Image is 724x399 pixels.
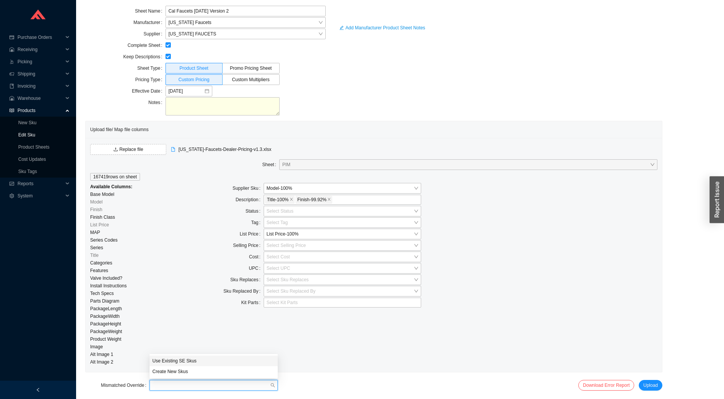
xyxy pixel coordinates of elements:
span: Picking [18,56,63,68]
span: Parts Diagram [90,297,119,305]
label: Complete Sheet [127,40,165,51]
label: UPC [249,263,264,274]
span: PackageWidth [90,312,119,320]
a: Download Error Report [583,383,630,388]
button: Upload [639,380,662,391]
span: Model - 100 % [267,183,418,193]
span: upload [113,147,118,152]
span: California Faucets [169,18,323,27]
span: [US_STATE]-Faucets-Dealer-Pricing-v1.3.xlsx [178,146,271,153]
span: read [9,108,14,113]
span: Custom Multipliers [232,77,270,82]
span: Tech Specs [90,290,114,297]
span: Series [90,244,103,252]
span: Title - 100 % [267,196,289,203]
span: System [18,190,63,202]
label: Keep Descriptions [123,51,165,62]
label: Supplier [143,29,165,39]
span: CALIFORNIA FAUCETS [169,29,323,39]
span: List Price - 100 % [267,229,418,239]
span: Purchase Orders [18,31,63,43]
label: Status [245,206,263,216]
span: Replace file [119,146,143,153]
label: Description [235,194,263,205]
span: book [9,84,14,88]
span: Categories [90,259,112,267]
span: Model [90,198,103,206]
label: Sheet Name [135,6,165,16]
span: Features [90,267,108,274]
label: Notes [148,97,165,108]
span: Install Instructions [90,282,127,290]
span: Valve Included? [90,274,123,282]
label: Kit Parts [241,297,264,308]
label: Sheet [262,159,279,170]
button: Download Error Report [578,380,634,391]
span: Finish Class [90,213,115,221]
label: Tag [251,217,264,228]
button: editAdd Manufacturer Product Sheet Notes [335,22,430,33]
span: PackageHeight [90,320,121,328]
span: Series Codes [90,236,118,244]
span: Finish - 99.92 % [298,196,327,203]
button: uploadReplace file [90,144,166,155]
span: Shipping [18,68,63,80]
label: Selling Price [233,240,264,251]
input: 08/20/2025 [169,87,204,95]
label: Effective Date [132,86,165,96]
div: Create New Skus [153,368,275,375]
a: Product Sheets [18,144,49,150]
span: Product Weight [90,335,121,343]
div: Create New Skus [150,366,278,377]
span: PackageLength [90,305,122,312]
label: Mismatched Override: [101,380,149,391]
span: fund [9,181,14,186]
span: Product Sheet [180,66,208,71]
div: Use Existing SE Skus [150,356,278,366]
span: Warehouse [18,92,63,104]
label: Manufacturer [134,17,165,28]
span: PackageWeight [90,328,122,335]
label: List Price [240,229,264,239]
label: Sku Replaced By [223,286,263,296]
span: Promo Pricing Sheet [230,66,272,71]
div: Use Existing SE Skus [153,357,275,364]
span: Custom Pricing [178,77,209,82]
span: close [290,197,293,202]
span: Invoicing [18,80,63,92]
span: Image [90,343,103,351]
span: Add Manufacturer Product Sheet Notes [345,24,425,32]
a: Edit Sku [18,132,35,138]
span: Alt Image 1 [90,351,113,358]
div: Upload file/ Map file columns [90,121,657,138]
label: Supplier Sku [232,183,263,194]
span: credit-card [9,35,14,40]
span: Finish [90,206,102,213]
span: Reports [18,178,63,190]
label: Sheet Type [137,63,165,74]
span: Title [90,252,99,259]
span: edit [339,26,344,31]
label: Cost [249,252,264,262]
label: Pricing Type [135,74,165,85]
span: Upload [643,381,658,389]
strong: Available Columns: [90,184,132,189]
a: Cost Updates [18,157,46,162]
span: setting [9,194,14,198]
span: close [327,197,331,202]
a: New Sku [18,120,37,125]
span: List Price [90,221,109,229]
span: MAP [90,229,100,236]
span: left [36,388,40,392]
span: file [171,147,175,152]
span: PIM [282,160,654,170]
span: 167419 rows on sheet [90,173,140,181]
label: Sku Replaces [230,274,263,285]
a: Sku Tags [18,169,37,174]
span: Alt Image 2 [90,358,113,366]
span: Receiving [18,43,63,56]
span: Products [18,104,63,117]
span: Base Model [90,191,114,198]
